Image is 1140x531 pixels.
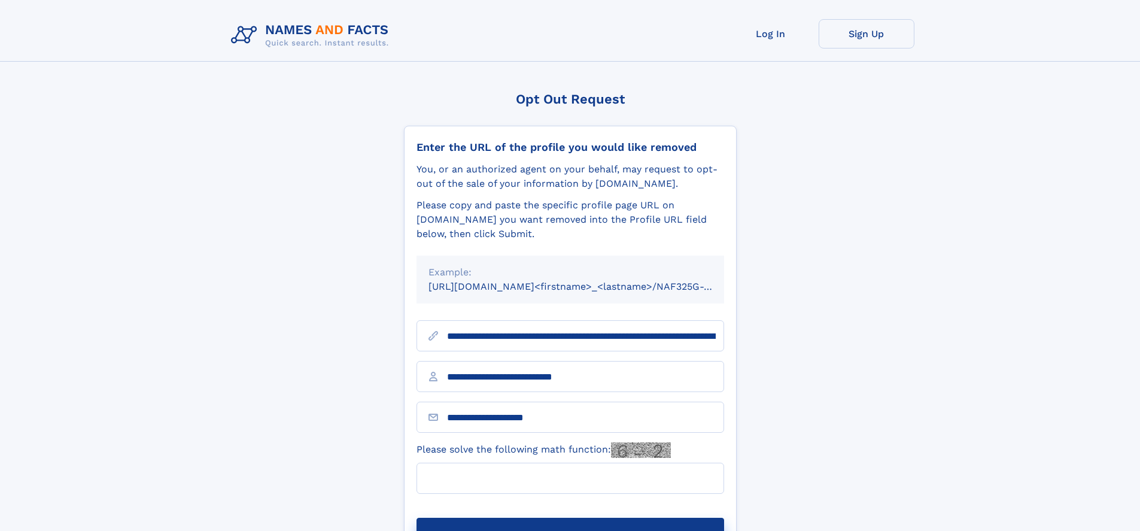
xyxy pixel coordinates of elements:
div: Opt Out Request [404,92,737,107]
a: Log In [723,19,819,48]
div: Example: [428,265,712,280]
div: Enter the URL of the profile you would like removed [417,141,724,154]
small: [URL][DOMAIN_NAME]<firstname>_<lastname>/NAF325G-xxxxxxxx [428,281,747,292]
img: Logo Names and Facts [226,19,399,51]
a: Sign Up [819,19,914,48]
div: Please copy and paste the specific profile page URL on [DOMAIN_NAME] you want removed into the Pr... [417,198,724,241]
label: Please solve the following math function: [417,442,671,458]
div: You, or an authorized agent on your behalf, may request to opt-out of the sale of your informatio... [417,162,724,191]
